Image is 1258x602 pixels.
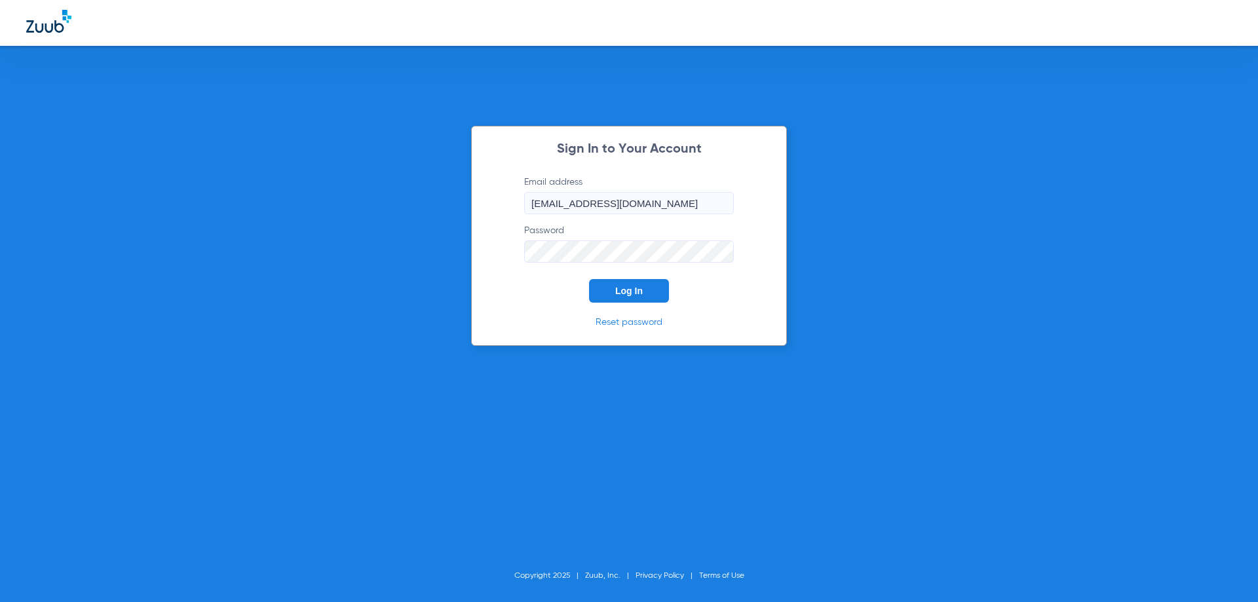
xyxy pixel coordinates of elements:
[524,176,734,214] label: Email address
[524,224,734,263] label: Password
[615,286,643,296] span: Log In
[636,572,684,580] a: Privacy Policy
[596,318,662,327] a: Reset password
[585,569,636,582] li: Zuub, Inc.
[26,10,71,33] img: Zuub Logo
[524,192,734,214] input: Email address
[699,572,744,580] a: Terms of Use
[524,240,734,263] input: Password
[589,279,669,303] button: Log In
[514,569,585,582] li: Copyright 2025
[505,143,753,156] h2: Sign In to Your Account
